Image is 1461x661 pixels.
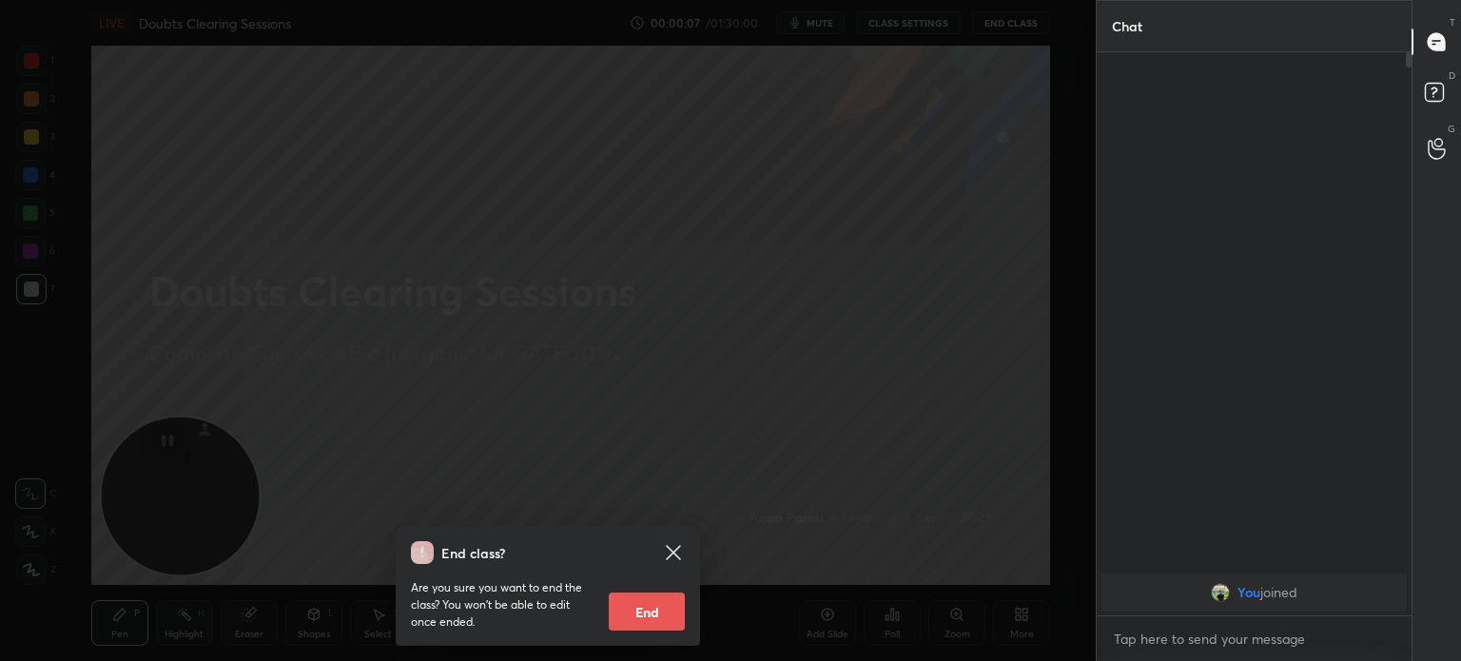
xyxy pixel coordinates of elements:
[1449,68,1455,83] p: D
[1260,585,1297,600] span: joined
[1097,1,1158,51] p: Chat
[441,543,505,563] h4: End class?
[1211,583,1230,602] img: 2782fdca8abe4be7a832ca4e3fcd32a4.jpg
[609,593,685,631] button: End
[411,579,594,631] p: Are you sure you want to end the class? You won’t be able to edit once ended.
[1450,15,1455,29] p: T
[1448,122,1455,136] p: G
[1237,585,1260,600] span: You
[1097,570,1412,615] div: grid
